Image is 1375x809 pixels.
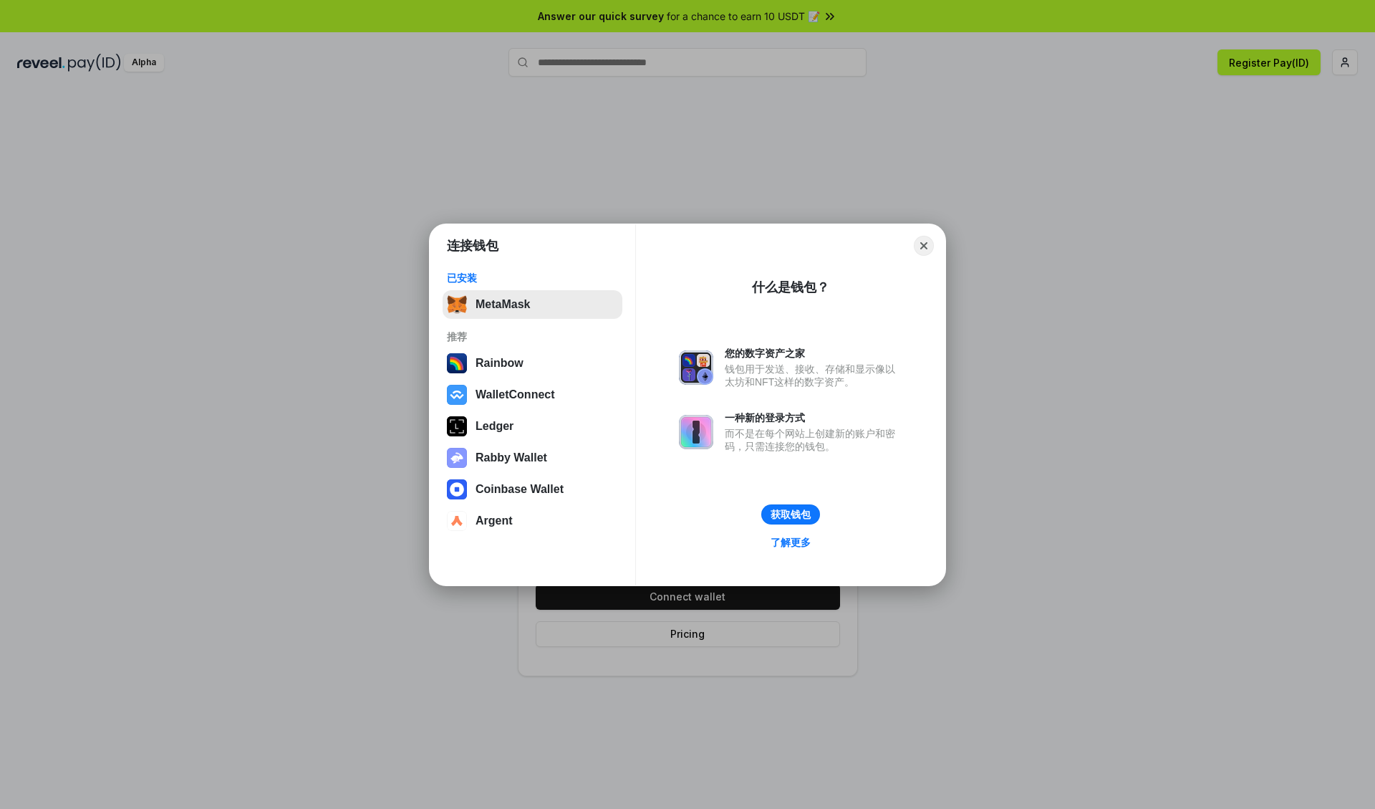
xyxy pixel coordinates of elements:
[771,536,811,549] div: 了解更多
[679,415,713,449] img: svg+xml,%3Csvg%20xmlns%3D%22http%3A%2F%2Fwww.w3.org%2F2000%2Fsvg%22%20fill%3D%22none%22%20viewBox...
[443,507,622,535] button: Argent
[476,420,513,433] div: Ledger
[447,416,467,436] img: svg+xml,%3Csvg%20xmlns%3D%22http%3A%2F%2Fwww.w3.org%2F2000%2Fsvg%22%20width%3D%2228%22%20height%3...
[725,411,902,424] div: 一种新的登录方式
[443,349,622,378] button: Rainbow
[443,412,622,441] button: Ledger
[443,475,622,504] button: Coinbase Wallet
[679,350,713,385] img: svg+xml,%3Csvg%20xmlns%3D%22http%3A%2F%2Fwww.w3.org%2F2000%2Fsvg%22%20fill%3D%22none%22%20viewBox...
[443,380,622,409] button: WalletConnect
[447,353,467,373] img: svg+xml,%3Csvg%20width%3D%22120%22%20height%3D%22120%22%20viewBox%3D%220%200%20120%20120%22%20fil...
[443,290,622,319] button: MetaMask
[443,444,622,472] button: Rabby Wallet
[725,427,902,453] div: 而不是在每个网站上创建新的账户和密码，只需连接您的钱包。
[447,448,467,468] img: svg+xml,%3Csvg%20xmlns%3D%22http%3A%2F%2Fwww.w3.org%2F2000%2Fsvg%22%20fill%3D%22none%22%20viewBox...
[476,388,555,401] div: WalletConnect
[476,298,530,311] div: MetaMask
[476,451,547,464] div: Rabby Wallet
[476,357,524,370] div: Rainbow
[447,479,467,499] img: svg+xml,%3Csvg%20width%3D%2228%22%20height%3D%2228%22%20viewBox%3D%220%200%2028%2028%22%20fill%3D...
[447,330,618,343] div: 推荐
[725,347,902,360] div: 您的数字资产之家
[752,279,829,296] div: 什么是钱包？
[476,514,513,527] div: Argent
[447,385,467,405] img: svg+xml,%3Csvg%20width%3D%2228%22%20height%3D%2228%22%20viewBox%3D%220%200%2028%2028%22%20fill%3D...
[725,363,902,388] div: 钱包用于发送、接收、存储和显示像以太坊和NFT这样的数字资产。
[914,236,934,256] button: Close
[476,483,564,496] div: Coinbase Wallet
[447,237,498,254] h1: 连接钱包
[762,533,819,552] a: 了解更多
[447,295,467,315] img: svg+xml,%3Csvg%20fill%3D%22none%22%20height%3D%2233%22%20viewBox%3D%220%200%2035%2033%22%20width%...
[447,272,618,284] div: 已安装
[447,511,467,531] img: svg+xml,%3Csvg%20width%3D%2228%22%20height%3D%2228%22%20viewBox%3D%220%200%2028%2028%22%20fill%3D...
[761,504,820,525] button: 获取钱包
[771,508,811,521] div: 获取钱包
